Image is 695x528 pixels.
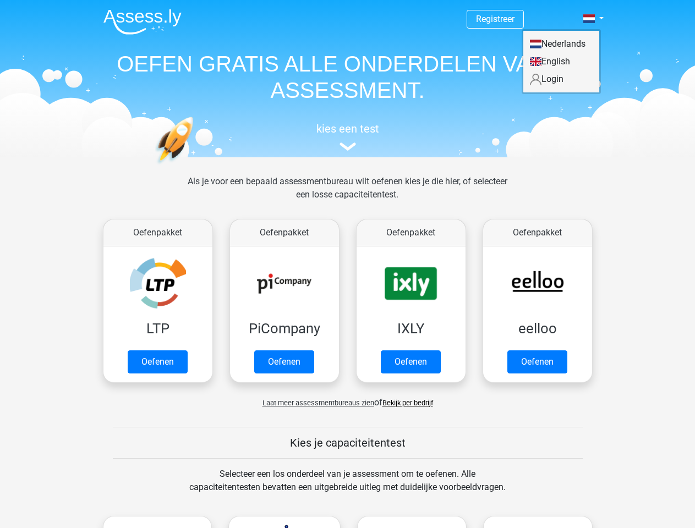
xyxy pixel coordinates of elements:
a: English [523,53,599,70]
a: Oefenen [254,350,314,373]
h5: Kies je capaciteitentest [113,436,583,449]
a: Login [523,70,599,88]
a: Oefenen [381,350,441,373]
h1: OEFEN GRATIS ALLE ONDERDELEN VAN JE ASSESSMENT. [95,51,601,103]
span: Laat meer assessmentbureaus zien [262,399,374,407]
img: assessment [340,142,356,151]
div: of [95,387,601,409]
a: Bekijk per bedrijf [382,399,433,407]
a: kies een test [95,122,601,151]
a: Registreer [476,14,515,24]
div: Selecteer een los onderdeel van je assessment om te oefenen. Alle capaciteitentesten bevatten een... [179,468,516,507]
a: Oefenen [507,350,567,373]
a: Oefenen [128,350,188,373]
img: Assessly [103,9,182,35]
img: oefenen [155,117,236,216]
a: Nederlands [523,35,599,53]
h5: kies een test [95,122,601,135]
div: Als je voor een bepaald assessmentbureau wilt oefenen kies je die hier, of selecteer een losse ca... [179,175,516,215]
